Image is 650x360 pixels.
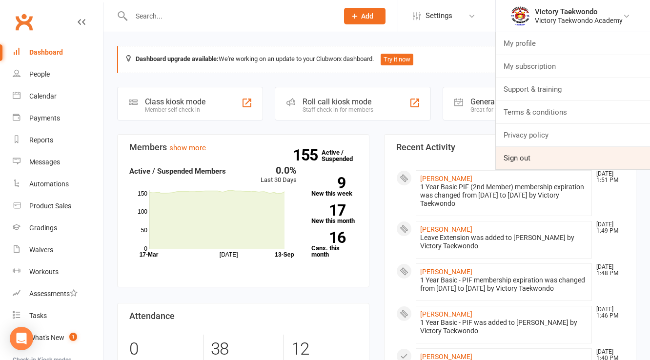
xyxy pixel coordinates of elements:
[293,148,322,162] strong: 155
[13,107,103,129] a: Payments
[29,136,53,144] div: Reports
[29,246,53,254] div: Waivers
[496,78,650,100] a: Support & training
[510,6,530,26] img: thumb_image1542833429.png
[420,225,472,233] a: [PERSON_NAME]
[13,129,103,151] a: Reports
[496,147,650,169] a: Sign out
[13,41,103,63] a: Dashboard
[470,97,579,106] div: General attendance kiosk mode
[420,234,588,250] div: Leave Extension was added to [PERSON_NAME] by Victory Taekwondo
[420,319,588,335] div: 1 Year Basic - PIF was added to [PERSON_NAME] by Victory Taekwondo
[13,261,103,283] a: Workouts
[311,177,357,197] a: 9New this week
[496,124,650,146] a: Privacy policy
[29,224,57,232] div: Gradings
[13,305,103,327] a: Tasks
[29,114,60,122] div: Payments
[13,239,103,261] a: Waivers
[496,101,650,123] a: Terms & conditions
[535,7,623,16] div: Victory Taekwondo
[129,311,357,321] h3: Attendance
[129,142,357,152] h3: Members
[470,106,579,113] div: Great for the front desk
[361,12,373,20] span: Add
[145,106,205,113] div: Member self check-in
[29,334,64,341] div: What's New
[344,8,386,24] button: Add
[29,180,69,188] div: Automations
[322,142,365,169] a: 155Active / Suspended
[29,202,71,210] div: Product Sales
[420,276,588,293] div: 1 Year Basic - PIF membership expiration was changed from [DATE] to [DATE] by Victory Taekwondo
[169,143,206,152] a: show more
[261,165,297,185] div: Last 30 Days
[13,195,103,217] a: Product Sales
[13,85,103,107] a: Calendar
[311,203,345,218] strong: 17
[591,221,624,234] time: [DATE] 1:49 PM
[261,165,297,175] div: 0.0%
[496,32,650,55] a: My profile
[29,290,78,298] div: Assessments
[535,16,623,25] div: Victory Taekwondo Academy
[381,54,413,65] button: Try it now
[591,264,624,277] time: [DATE] 1:48 PM
[13,283,103,305] a: Assessments
[311,204,357,224] a: 17New this month
[496,55,650,78] a: My subscription
[136,55,219,62] strong: Dashboard upgrade available:
[420,183,588,208] div: 1 Year Basic PIF (2nd Member) membership expiration was changed from [DATE] to [DATE] by Victory ...
[311,232,357,258] a: 16Canx. this month
[13,173,103,195] a: Automations
[13,63,103,85] a: People
[128,9,331,23] input: Search...
[591,306,624,319] time: [DATE] 1:46 PM
[145,97,205,106] div: Class kiosk mode
[29,312,47,320] div: Tasks
[29,158,60,166] div: Messages
[311,176,345,190] strong: 9
[591,171,624,183] time: [DATE] 1:51 PM
[303,97,373,106] div: Roll call kiosk mode
[29,92,57,100] div: Calendar
[12,10,36,34] a: Clubworx
[29,70,50,78] div: People
[69,333,77,341] span: 1
[420,268,472,276] a: [PERSON_NAME]
[117,46,636,73] div: We're working on an update to your Clubworx dashboard.
[13,217,103,239] a: Gradings
[420,175,472,182] a: [PERSON_NAME]
[13,151,103,173] a: Messages
[10,327,33,350] div: Open Intercom Messenger
[396,142,624,152] h3: Recent Activity
[311,230,345,245] strong: 16
[129,167,226,176] strong: Active / Suspended Members
[29,48,63,56] div: Dashboard
[29,268,59,276] div: Workouts
[426,5,452,27] span: Settings
[420,310,472,318] a: [PERSON_NAME]
[303,106,373,113] div: Staff check-in for members
[13,327,103,349] a: What's New1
